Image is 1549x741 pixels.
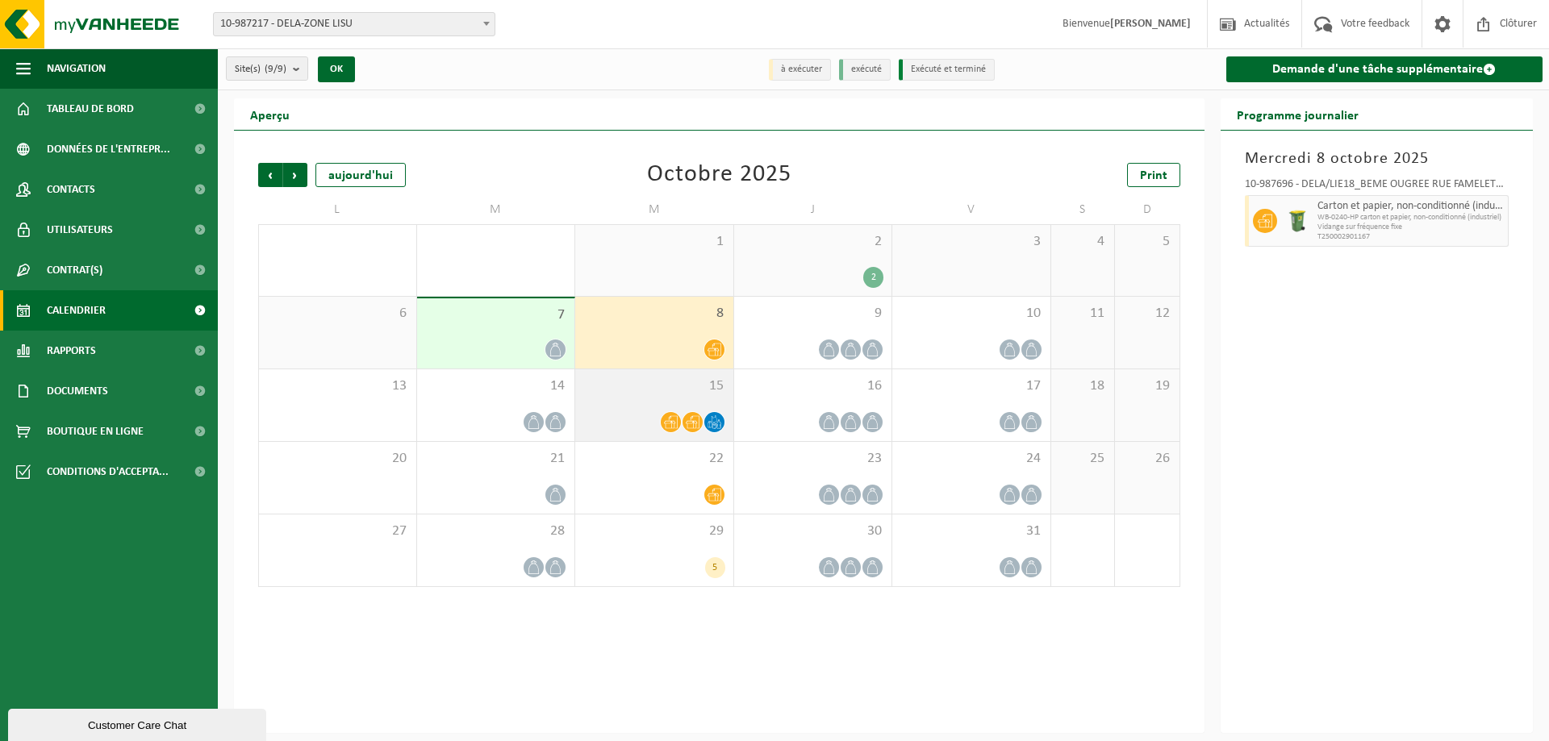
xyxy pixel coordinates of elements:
a: Print [1127,163,1180,187]
span: 3 [900,233,1042,251]
span: T250002901167 [1317,232,1505,242]
span: Suivant [283,163,307,187]
span: Contacts [47,169,95,210]
button: OK [318,56,355,82]
strong: [PERSON_NAME] [1110,18,1191,30]
span: 26 [1123,450,1171,468]
span: 11 [1059,305,1107,323]
div: 2 [863,267,883,288]
td: D [1115,195,1179,224]
span: Carton et papier, non-conditionné (industriel) [1317,200,1505,213]
li: exécuté [839,59,891,81]
span: Calendrier [47,290,106,331]
span: 28 [425,522,567,540]
td: L [258,195,417,224]
span: 4 [1059,233,1107,251]
button: Site(s)(9/9) [226,56,308,81]
span: 27 [267,522,408,540]
td: M [575,195,734,224]
span: Navigation [47,48,106,89]
li: Exécuté et terminé [899,59,995,81]
span: 12 [1123,305,1171,323]
div: 10-987696 - DELA/LIE18_BEME OUGRÉE RUE FAMELETTE - OUGRÉE [1245,179,1509,195]
span: 9 [742,305,884,323]
td: M [417,195,576,224]
span: Tableau de bord [47,89,134,129]
iframe: chat widget [8,706,269,741]
span: Site(s) [235,57,286,81]
span: Conditions d'accepta... [47,452,169,492]
span: 10-987217 - DELA-ZONE LISU [214,13,495,35]
span: 30 [742,522,884,540]
span: 23 [742,450,884,468]
td: S [1051,195,1116,224]
span: Print [1140,169,1167,182]
span: 22 [583,450,725,468]
span: 14 [425,377,567,395]
span: 5 [1123,233,1171,251]
span: 13 [267,377,408,395]
span: Contrat(s) [47,250,102,290]
h2: Aperçu [234,98,306,130]
span: 1 [583,233,725,251]
td: J [734,195,893,224]
div: Octobre 2025 [647,163,791,187]
td: V [892,195,1051,224]
span: Vidange sur fréquence fixe [1317,223,1505,232]
span: Boutique en ligne [47,411,144,452]
h3: Mercredi 8 octobre 2025 [1245,147,1509,171]
span: 10-987217 - DELA-ZONE LISU [213,12,495,36]
span: 25 [1059,450,1107,468]
span: Utilisateurs [47,210,113,250]
span: 15 [583,377,725,395]
h2: Programme journalier [1221,98,1375,130]
img: WB-0240-HPE-GN-50 [1285,209,1309,233]
span: Données de l'entrepr... [47,129,170,169]
span: 10 [900,305,1042,323]
span: Documents [47,371,108,411]
span: 7 [425,306,567,324]
span: 24 [900,450,1042,468]
span: 6 [267,305,408,323]
div: aujourd'hui [315,163,406,187]
span: Précédent [258,163,282,187]
div: 5 [705,557,725,578]
span: 16 [742,377,884,395]
count: (9/9) [265,64,286,74]
span: 20 [267,450,408,468]
a: Demande d'une tâche supplémentaire [1226,56,1543,82]
span: 31 [900,522,1042,540]
span: WB-0240-HP carton et papier, non-conditionné (industriel) [1317,213,1505,223]
span: 29 [583,522,725,540]
span: 18 [1059,377,1107,395]
span: 19 [1123,377,1171,395]
span: 8 [583,305,725,323]
span: 21 [425,450,567,468]
span: 17 [900,377,1042,395]
li: à exécuter [769,59,831,81]
span: 2 [742,233,884,251]
span: Rapports [47,331,96,371]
